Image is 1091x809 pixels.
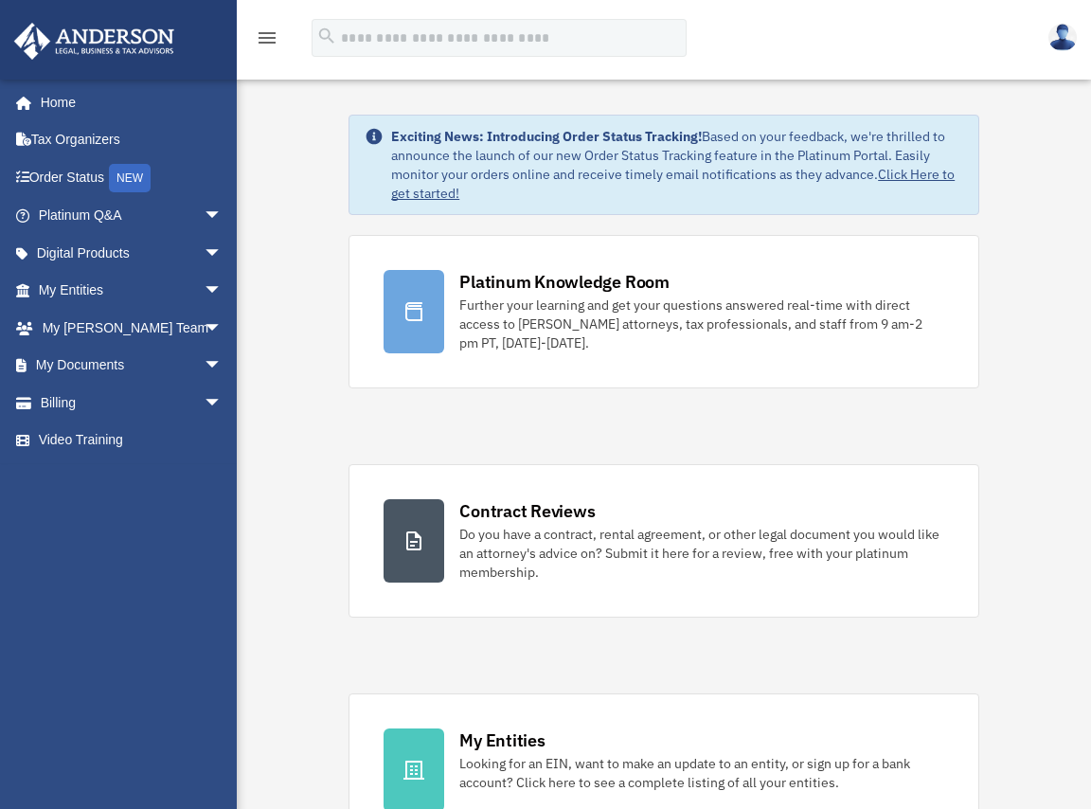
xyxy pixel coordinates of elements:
[204,234,241,273] span: arrow_drop_down
[391,127,963,203] div: Based on your feedback, we're thrilled to announce the launch of our new Order Status Tracking fe...
[459,270,670,294] div: Platinum Knowledge Room
[459,525,944,582] div: Do you have a contract, rental agreement, or other legal document you would like an attorney's ad...
[316,26,337,46] i: search
[13,309,251,347] a: My [PERSON_NAME] Teamarrow_drop_down
[256,27,278,49] i: menu
[9,23,180,60] img: Anderson Advisors Platinum Portal
[459,499,595,523] div: Contract Reviews
[13,158,251,197] a: Order StatusNEW
[349,235,979,388] a: Platinum Knowledge Room Further your learning and get your questions answered real-time with dire...
[13,384,251,422] a: Billingarrow_drop_down
[459,728,545,752] div: My Entities
[204,197,241,236] span: arrow_drop_down
[13,83,241,121] a: Home
[13,422,251,459] a: Video Training
[13,121,251,159] a: Tax Organizers
[204,272,241,311] span: arrow_drop_down
[349,464,979,618] a: Contract Reviews Do you have a contract, rental agreement, or other legal document you would like...
[1048,24,1077,51] img: User Pic
[204,384,241,422] span: arrow_drop_down
[459,754,944,792] div: Looking for an EIN, want to make an update to an entity, or sign up for a bank account? Click her...
[391,166,955,202] a: Click Here to get started!
[204,347,241,386] span: arrow_drop_down
[391,128,702,145] strong: Exciting News: Introducing Order Status Tracking!
[256,33,278,49] a: menu
[13,347,251,385] a: My Documentsarrow_drop_down
[13,197,251,235] a: Platinum Q&Aarrow_drop_down
[204,309,241,348] span: arrow_drop_down
[109,164,151,192] div: NEW
[459,296,944,352] div: Further your learning and get your questions answered real-time with direct access to [PERSON_NAM...
[13,272,251,310] a: My Entitiesarrow_drop_down
[13,234,251,272] a: Digital Productsarrow_drop_down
